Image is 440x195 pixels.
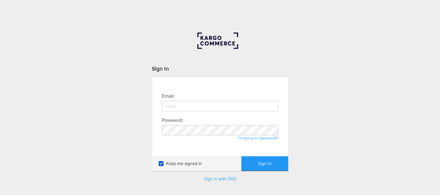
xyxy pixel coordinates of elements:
[241,156,288,171] button: Sign In
[162,93,174,99] label: Email:
[162,117,183,123] label: Password:
[204,176,236,182] a: Sign in with SSO
[152,65,289,72] div: Sign In
[162,101,278,111] input: Email
[159,160,202,167] label: Keep me signed in
[238,135,278,140] a: Forgot your password?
